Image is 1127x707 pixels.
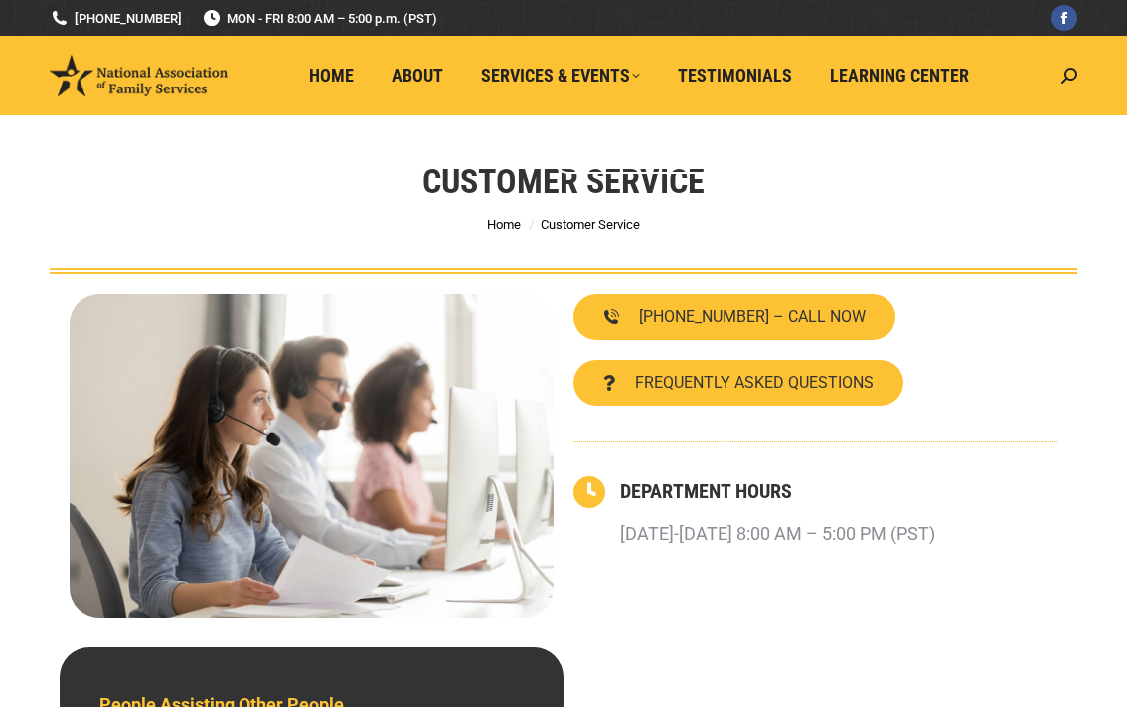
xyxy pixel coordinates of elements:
span: Home [309,65,354,87]
a: FREQUENTLY ASKED QUESTIONS [573,360,903,406]
img: Contact National Association of Family Services [70,294,554,618]
h1: Customer Service [422,159,705,203]
p: [DATE]-[DATE] 8:00 AM – 5:00 PM (PST) [620,516,935,552]
img: National Association of Family Services [50,55,228,96]
a: Customer Service [551,136,728,174]
span: Learning Center [830,65,969,87]
a: Home [487,217,521,232]
span: About [392,65,443,87]
span: Customer Service [541,217,640,232]
a: DEPARTMENT HOURS [620,479,792,503]
a: Testimonials [664,57,806,94]
span: Services & Events [481,65,640,87]
span: Customer Service [564,144,715,166]
span: FREQUENTLY ASKED QUESTIONS [635,375,874,391]
a: Home [295,57,368,94]
a: [PHONE_NUMBER] – CALL NOW [573,294,895,340]
a: Learning Center [816,57,983,94]
span: [PHONE_NUMBER] – CALL NOW [639,309,866,325]
span: Testimonials [678,65,792,87]
span: MON - FRI 8:00 AM – 5:00 p.m. (PST) [202,9,437,28]
a: About [378,57,457,94]
a: [PHONE_NUMBER] [50,9,182,28]
a: Facebook page opens in new window [1051,5,1077,31]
